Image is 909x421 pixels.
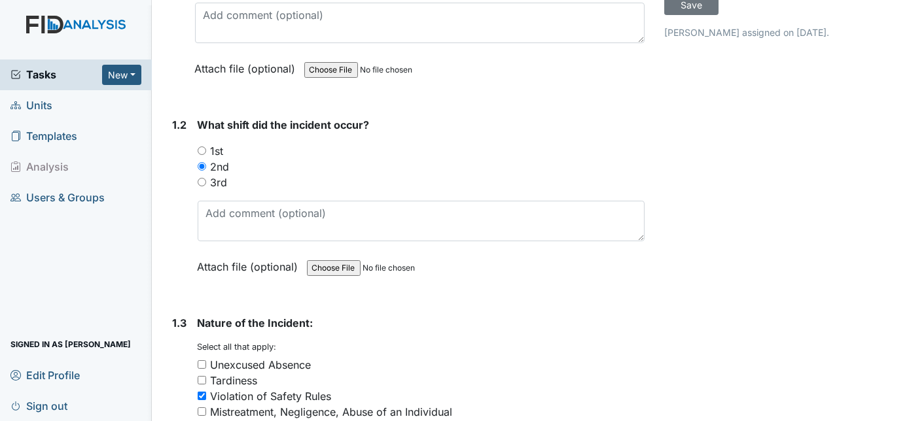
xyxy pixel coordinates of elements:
input: Tardiness [198,376,206,384]
label: Attach file (optional) [195,54,301,76]
input: Mistreatment, Negligence, Abuse of an Individual [198,407,206,416]
div: Mistreatment, Negligence, Abuse of an Individual [211,404,453,420]
span: Templates [10,126,77,146]
label: 2nd [211,159,230,175]
span: Sign out [10,396,67,416]
p: [PERSON_NAME] assigned on [DATE]. [664,25,893,39]
div: Violation of Safety Rules [211,388,332,404]
input: 3rd [198,178,206,186]
input: Violation of Safety Rules [198,392,206,400]
label: 1.3 [173,315,187,331]
span: Units [10,95,52,116]
label: 1st [211,143,224,159]
span: What shift did the incident occur? [198,118,370,131]
input: Unexcused Absence [198,360,206,369]
small: Select all that apply: [198,342,277,352]
button: New [102,65,141,85]
span: Signed in as [PERSON_NAME] [10,334,131,354]
div: Unexcused Absence [211,357,312,373]
input: 2nd [198,162,206,171]
span: Users & Groups [10,188,105,208]
label: 1.2 [173,117,187,133]
a: Tasks [10,67,102,82]
span: Edit Profile [10,365,80,385]
label: Attach file (optional) [198,252,304,275]
label: 3rd [211,175,228,190]
span: Nature of the Incident: [198,316,313,329]
input: 1st [198,146,206,155]
div: Tardiness [211,373,258,388]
